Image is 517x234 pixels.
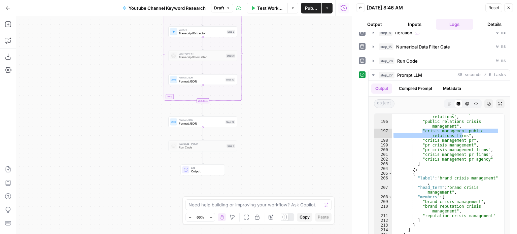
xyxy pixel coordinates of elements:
[227,30,235,34] div: Step 5
[179,55,224,59] span: Transcript Formatter
[226,54,235,58] div: Step 21
[397,72,422,78] span: Prompt LLM
[168,26,237,37] div: Call APITranscript ExtractorStep 5
[496,44,506,50] span: 0 ms
[457,72,506,78] span: 38 seconds / 6 tasks
[476,19,513,30] button: Details
[202,103,204,116] g: Edge from step_19-iteration-end to step_22
[488,5,499,11] span: Reset
[179,79,223,83] span: Format JSON
[388,171,392,176] span: Toggle code folding, rows 205 through 213
[485,3,502,12] button: Reset
[297,213,312,222] button: Copy
[168,51,237,61] div: LLM · GPT-4.1Transcript FormatterStep 21
[191,166,221,170] span: End
[379,72,394,78] span: step_27
[396,19,434,30] button: Inputs
[374,143,392,147] div: 199
[129,5,206,11] span: Youtube Channel Keyword Research
[374,199,392,204] div: 209
[191,169,221,173] span: Output
[371,83,392,94] button: Output
[397,58,418,64] span: Run Code
[227,144,235,148] div: Step 4
[436,19,473,30] button: Logs
[202,37,204,50] g: Edge from step_5 to step_21
[374,166,392,171] div: 204
[202,151,204,164] g: Edge from step_4 to end
[374,152,392,157] div: 201
[496,30,506,36] span: 0 ms
[374,213,392,218] div: 211
[247,3,287,13] button: Test Workflow
[374,147,392,152] div: 200
[301,3,321,13] button: Publish
[197,214,204,220] span: 66%
[179,121,223,126] span: Format JSON
[168,116,237,127] div: Format JSONFormat JSONStep 22
[439,83,465,94] button: Metadata
[374,223,392,228] div: 213
[374,185,392,195] div: 207
[214,5,224,11] span: Draft
[179,118,223,122] span: Format JSON
[374,162,392,166] div: 203
[374,218,392,223] div: 212
[202,127,204,140] g: Edge from step_22 to step_4
[374,204,392,213] div: 210
[369,70,510,80] button: 38 seconds / 6 tasks
[369,56,510,66] button: 0 ms
[374,195,392,199] div: 208
[374,99,394,108] span: object
[168,165,237,175] div: EndOutput
[179,142,225,146] span: Run Code · Python
[202,13,204,26] g: Edge from step_19 to step_5
[356,19,393,30] button: Output
[197,98,209,103] div: Complete
[257,5,283,11] span: Test Workflow
[300,214,310,220] span: Copy
[202,61,204,74] g: Edge from step_21 to step_20
[179,76,223,79] span: Format JSON
[388,195,392,199] span: Toggle code folding, rows 208 through 212
[379,43,393,50] span: step_15
[369,41,510,52] button: 0 ms
[305,5,317,11] span: Publish
[179,145,225,149] span: Run Code
[318,214,329,220] span: Paste
[374,138,392,143] div: 198
[374,110,392,119] div: 195
[374,157,392,162] div: 202
[179,28,225,32] span: Call API
[379,58,394,64] span: step_26
[226,78,235,82] div: Step 20
[374,129,392,138] div: 197
[496,58,506,64] span: 0 ms
[369,27,510,38] button: 0 ms
[168,98,237,103] div: Complete
[118,3,210,13] button: Youtube Channel Keyword Research
[374,228,392,232] div: 214
[211,4,233,12] button: Draft
[226,120,235,124] div: Step 22
[315,213,332,222] button: Paste
[379,29,392,36] span: step_8
[396,43,450,50] span: Numerical Data Filter Gate
[374,171,392,176] div: 205
[395,83,436,94] button: Compiled Prompt
[179,52,224,56] span: LLM · GPT-4.1
[179,31,225,35] span: Transcript Extractor
[374,119,392,129] div: 196
[168,74,237,85] div: Format JSONFormat JSONStep 20
[374,176,392,185] div: 206
[168,140,237,151] div: Run Code · PythonRun CodeStep 4
[395,29,412,36] span: Iteration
